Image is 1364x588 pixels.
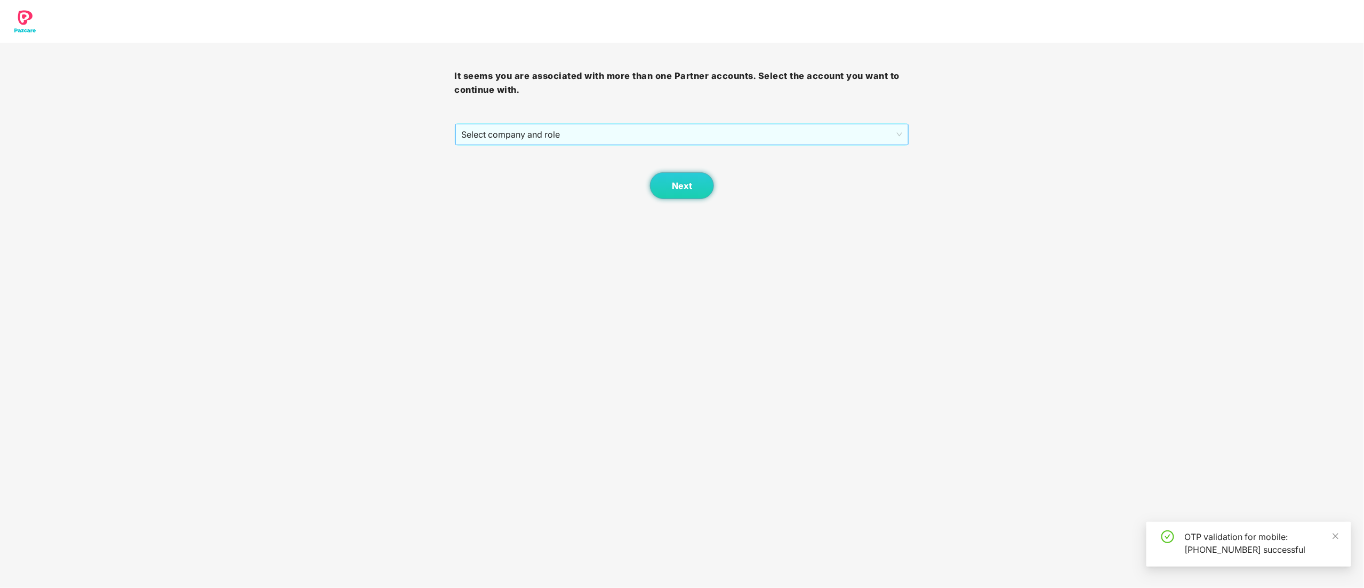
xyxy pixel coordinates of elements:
h3: It seems you are associated with more than one Partner accounts. Select the account you want to c... [455,69,910,97]
div: OTP validation for mobile: [PHONE_NUMBER] successful [1185,530,1338,556]
span: Select company and role [462,124,903,145]
span: Next [672,181,692,191]
button: Next [650,172,714,199]
span: check-circle [1161,530,1174,543]
span: close [1332,533,1339,540]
